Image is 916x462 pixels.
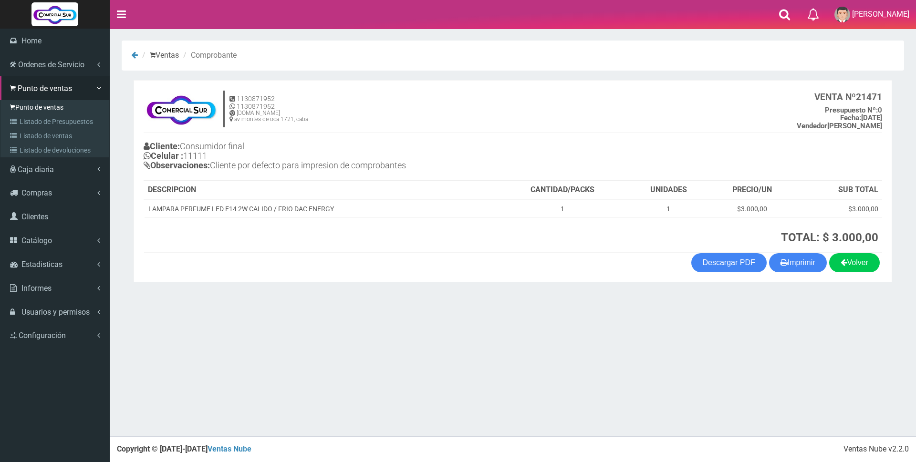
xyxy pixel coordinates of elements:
b: Cliente: [144,141,180,151]
h4: Consumidor final 11111 Cliente por defecto para impresion de comprobantes [144,139,513,175]
strong: Fecha: [840,113,861,122]
span: Punto de ventas [18,84,72,93]
span: Compras [21,188,52,197]
td: LAMPARA PERFUME LED E14 2W CALIDO / FRIO DAC ENERGY [144,200,498,218]
span: Clientes [21,212,48,221]
li: Comprobante [181,50,237,61]
th: SUB TOTAL [795,181,882,200]
strong: TOTAL: $ 3.000,00 [781,231,878,244]
b: 21471 [814,92,882,103]
span: Usuarios y permisos [21,308,90,317]
img: f695dc5f3a855ddc19300c990e0c55a2.jpg [144,90,219,128]
b: [DATE] [840,113,882,122]
td: 1 [498,200,628,218]
b: Celular : [144,151,183,161]
a: Volver [829,253,880,272]
td: $3.000,00 [795,200,882,218]
strong: VENTA Nº [814,92,856,103]
span: Ordenes de Servicio [18,60,84,69]
strong: Presupuesto Nº: [825,106,878,114]
a: Listado de devoluciones [3,143,109,157]
a: Punto de ventas [3,100,109,114]
b: [PERSON_NAME] [797,122,882,130]
span: Catálogo [21,236,52,245]
button: Imprimir [769,253,827,272]
span: Configuración [19,331,66,340]
a: Descargar PDF [691,253,767,272]
th: PRECIO/UN [709,181,795,200]
span: Informes [21,284,52,293]
span: [PERSON_NAME] [852,10,909,19]
td: $3.000,00 [709,200,795,218]
th: DESCRIPCION [144,181,498,200]
span: Estadisticas [21,260,62,269]
th: UNIDADES [628,181,709,200]
div: Ventas Nube v2.2.0 [843,444,909,455]
span: Home [21,36,42,45]
img: User Image [834,7,850,22]
img: Logo grande [31,2,78,26]
strong: Vendedor [797,122,827,130]
th: CANTIDAD/PACKS [498,181,628,200]
b: Observaciones: [144,160,210,170]
h5: 1130871952 1130871952 [229,95,308,110]
li: Ventas [140,50,179,61]
a: Listado de Presupuestos [3,114,109,129]
strong: Copyright © [DATE]-[DATE] [117,444,251,453]
b: 0 [825,106,882,114]
span: Caja diaria [18,165,54,174]
a: Ventas Nube [208,444,251,453]
td: 1 [628,200,709,218]
h6: [DOMAIN_NAME] av montes de oca 1721, caba [229,110,308,123]
a: Listado de ventas [3,129,109,143]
